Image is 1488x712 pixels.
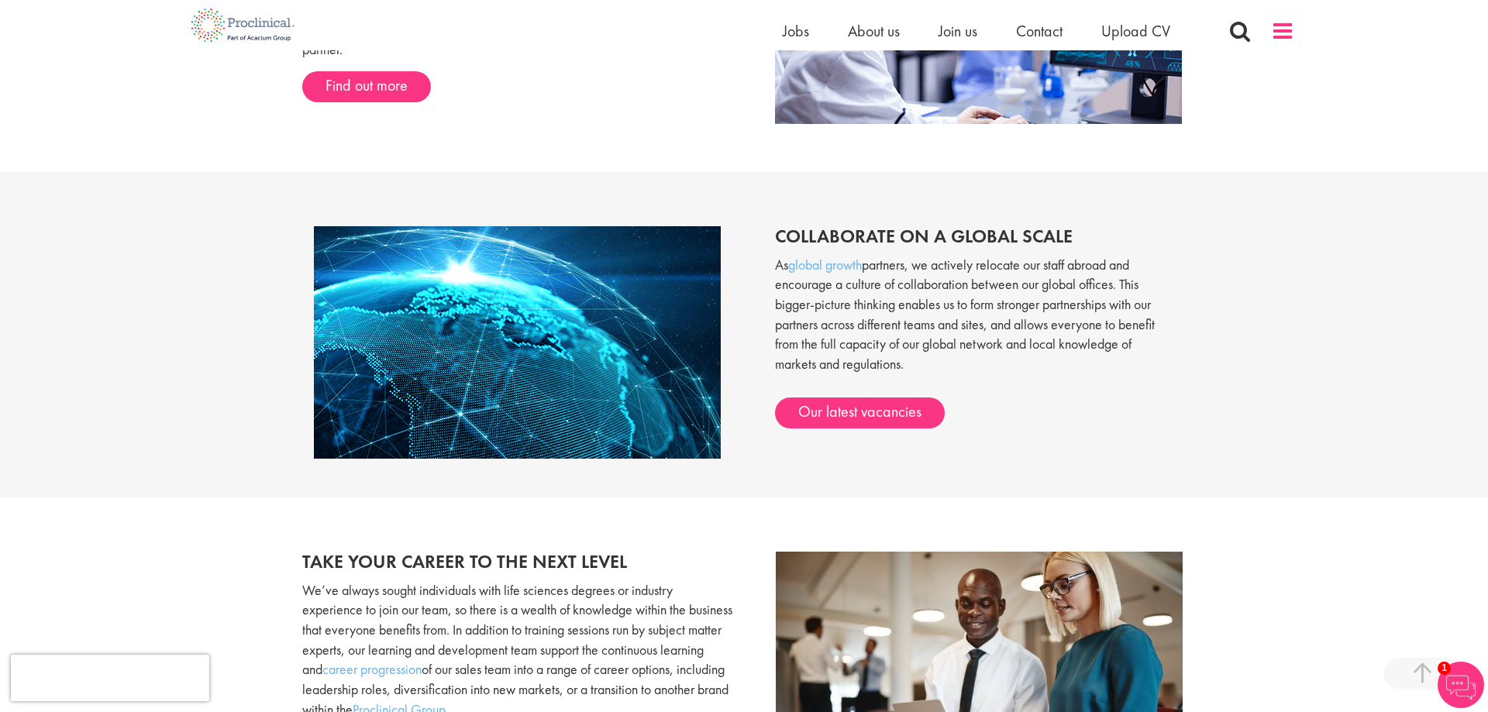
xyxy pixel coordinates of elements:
h2: Take your career to the next level [302,552,732,572]
a: Contact [1016,21,1063,41]
h2: Collaborate on a global scale [775,226,1174,246]
p: As partners, we actively relocate our staff abroad and encourage a culture of collaboration betwe... [775,255,1174,390]
a: career progression [322,660,422,678]
a: global growth [788,256,862,273]
a: About us [848,21,900,41]
a: Jobs [783,21,809,41]
a: Find out more [302,71,431,102]
iframe: reCAPTCHA [11,655,209,701]
a: Upload CV [1101,21,1170,41]
a: Join us [939,21,977,41]
span: 1 [1438,662,1451,675]
a: Our latest vacancies [775,397,945,428]
img: Chatbot [1438,662,1484,708]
